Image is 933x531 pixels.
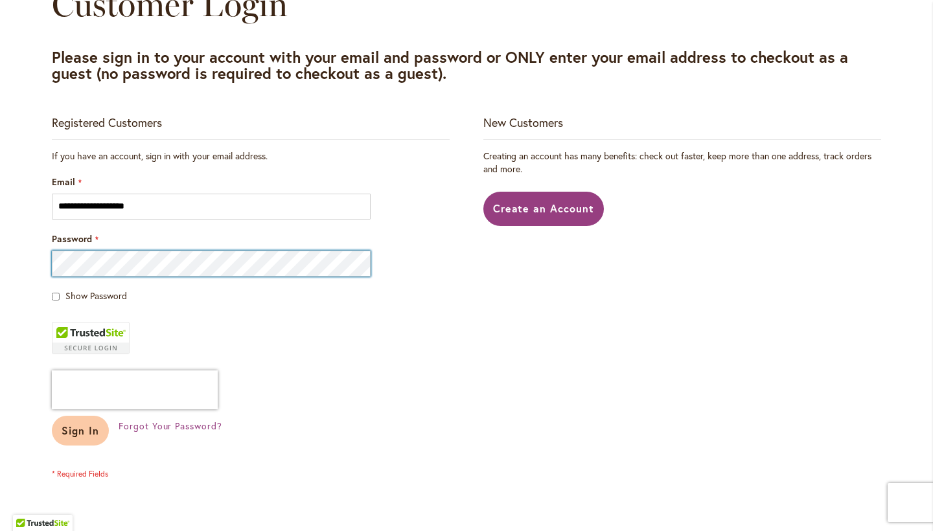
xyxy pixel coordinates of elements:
[483,192,605,226] a: Create an Account
[493,201,595,215] span: Create an Account
[483,115,563,130] strong: New Customers
[119,420,222,433] a: Forgot Your Password?
[483,150,881,175] p: Creating an account has many benefits: check out faster, keep more than one address, track orders...
[10,485,46,521] iframe: Launch Accessibility Center
[52,115,162,130] strong: Registered Customers
[119,420,222,432] span: Forgot Your Password?
[52,322,130,354] div: TrustedSite Certified
[52,175,75,188] span: Email
[52,47,848,84] strong: Please sign in to your account with your email and password or ONLY enter your email address to c...
[62,424,99,437] span: Sign In
[52,150,450,163] div: If you have an account, sign in with your email address.
[52,232,92,245] span: Password
[52,416,109,446] button: Sign In
[52,370,218,409] iframe: reCAPTCHA
[65,289,127,302] span: Show Password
